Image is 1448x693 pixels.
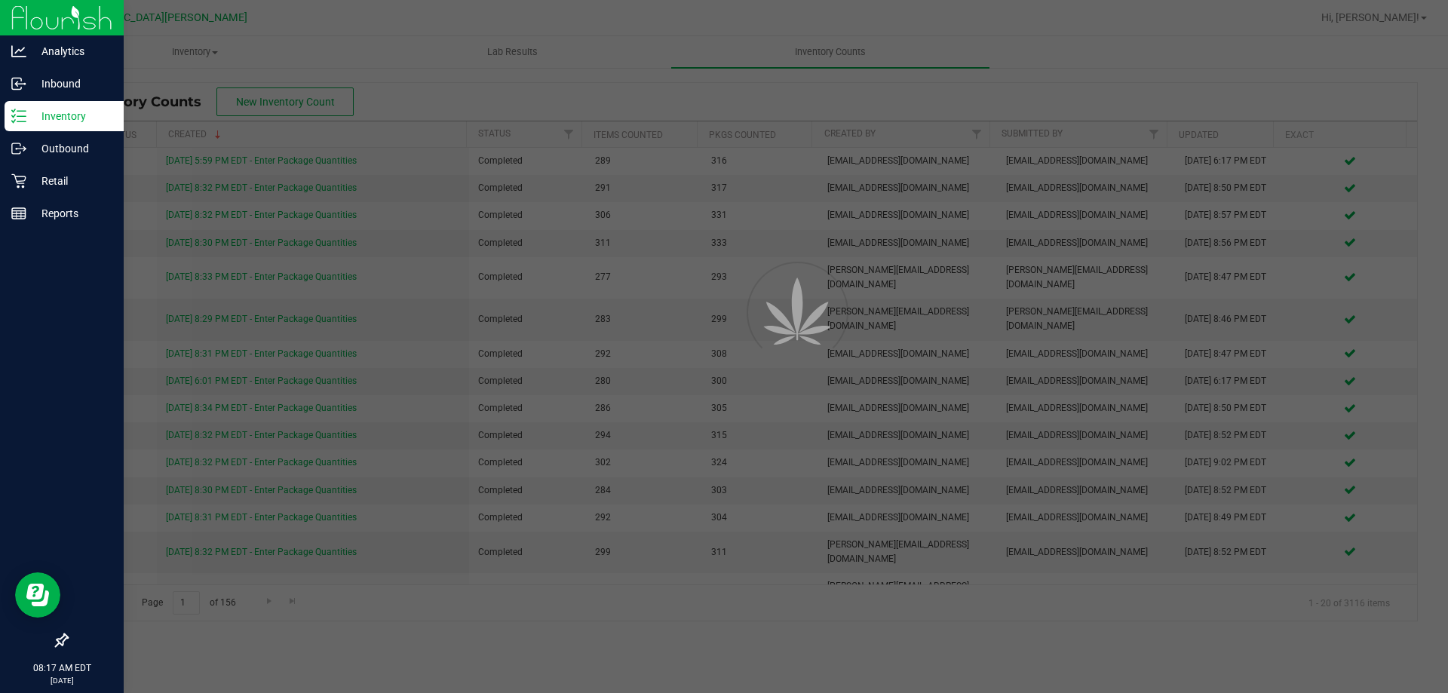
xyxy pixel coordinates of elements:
[26,204,117,222] p: Reports
[11,76,26,91] inline-svg: Inbound
[7,661,117,675] p: 08:17 AM EDT
[15,572,60,618] iframe: Resource center
[26,107,117,125] p: Inventory
[26,172,117,190] p: Retail
[26,42,117,60] p: Analytics
[26,75,117,93] p: Inbound
[11,173,26,189] inline-svg: Retail
[11,141,26,156] inline-svg: Outbound
[11,206,26,221] inline-svg: Reports
[26,140,117,158] p: Outbound
[11,109,26,124] inline-svg: Inventory
[7,675,117,686] p: [DATE]
[11,44,26,59] inline-svg: Analytics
